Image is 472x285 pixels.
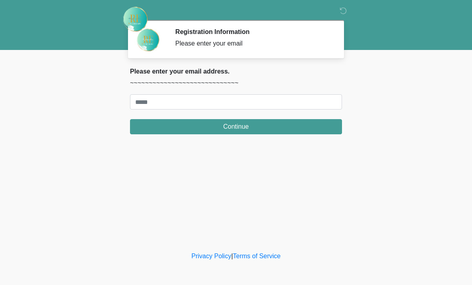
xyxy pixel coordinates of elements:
[136,28,160,52] img: Agent Avatar
[130,119,342,134] button: Continue
[130,68,342,75] h2: Please enter your email address.
[233,253,280,259] a: Terms of Service
[175,39,330,48] div: Please enter your email
[130,78,342,88] p: ~~~~~~~~~~~~~~~~~~~~~~~~~~~~~
[231,253,233,259] a: |
[192,253,232,259] a: Privacy Policy
[122,6,148,32] img: Rehydrate Aesthetics & Wellness Logo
